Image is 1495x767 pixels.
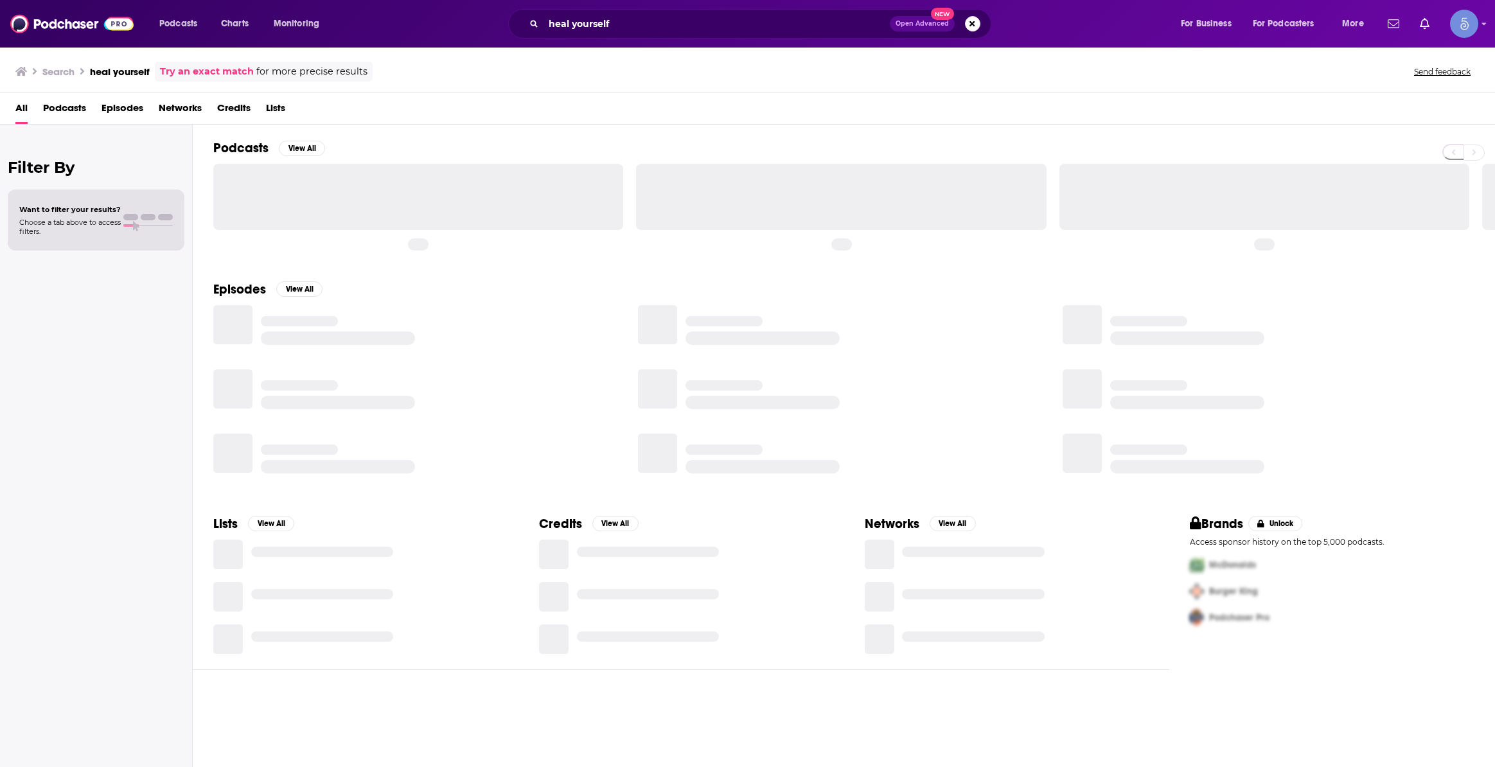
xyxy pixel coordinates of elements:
h2: Brands [1190,516,1243,532]
a: Networks [159,98,202,124]
h3: heal yourself [90,66,150,78]
a: Episodes [102,98,143,124]
a: EpisodesView All [213,281,323,297]
button: open menu [1333,13,1380,34]
a: Show notifications dropdown [1383,13,1404,35]
span: For Podcasters [1253,15,1314,33]
span: Podchaser Pro [1209,612,1269,623]
a: ListsView All [213,516,294,532]
button: open menu [1172,13,1248,34]
span: For Business [1181,15,1232,33]
span: New [931,8,954,20]
button: Unlock [1248,516,1303,531]
span: McDonalds [1209,560,1256,570]
img: Second Pro Logo [1185,578,1209,604]
a: NetworksView All [865,516,976,532]
span: More [1342,15,1364,33]
a: PodcastsView All [213,140,325,156]
h2: Credits [539,516,582,532]
button: open menu [150,13,214,34]
span: Podcasts [159,15,197,33]
a: CreditsView All [539,516,639,532]
h2: Lists [213,516,238,532]
button: View All [276,281,323,297]
span: Charts [221,15,249,33]
button: View All [279,141,325,156]
img: User Profile [1450,10,1478,38]
span: Monitoring [274,15,319,33]
a: Lists [266,98,285,124]
button: Open AdvancedNew [890,16,955,31]
a: Credits [217,98,251,124]
input: Search podcasts, credits, & more... [544,13,890,34]
button: View All [248,516,294,531]
h2: Filter By [8,158,184,177]
img: Podchaser - Follow, Share and Rate Podcasts [10,12,134,36]
a: All [15,98,28,124]
span: Logged in as Spiral5-G1 [1450,10,1478,38]
a: Show notifications dropdown [1415,13,1435,35]
p: Access sponsor history on the top 5,000 podcasts. [1190,537,1474,547]
button: open menu [265,13,336,34]
div: Search podcasts, credits, & more... [520,9,1004,39]
button: Show profile menu [1450,10,1478,38]
h2: Networks [865,516,919,532]
img: First Pro Logo [1185,552,1209,578]
button: open menu [1244,13,1333,34]
h3: Search [42,66,75,78]
span: Want to filter your results? [19,205,121,214]
span: Open Advanced [896,21,949,27]
button: View All [592,516,639,531]
img: Third Pro Logo [1185,604,1209,631]
span: for more precise results [256,64,367,79]
a: Podcasts [43,98,86,124]
h2: Podcasts [213,140,269,156]
a: Charts [213,13,256,34]
button: Send feedback [1410,66,1474,77]
h2: Episodes [213,281,266,297]
span: Choose a tab above to access filters. [19,218,121,236]
a: Try an exact match [160,64,254,79]
span: Burger King [1209,586,1258,597]
button: View All [930,516,976,531]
